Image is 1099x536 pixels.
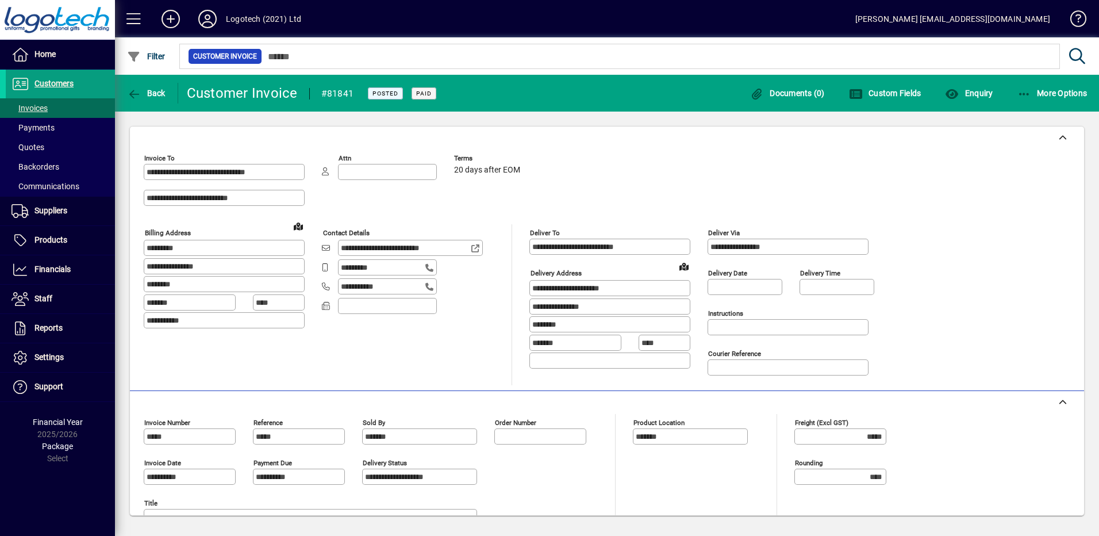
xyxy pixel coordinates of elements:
div: [PERSON_NAME] [EMAIL_ADDRESS][DOMAIN_NAME] [855,10,1050,28]
a: Staff [6,285,115,313]
mat-label: Freight (excl GST) [795,419,848,427]
button: Profile [189,9,226,29]
mat-label: Courier Reference [708,350,761,358]
a: View on map [675,257,693,275]
mat-label: Rounding [795,459,823,467]
span: More Options [1017,89,1088,98]
span: Reports [34,323,63,332]
app-page-header-button: Back [115,83,178,104]
button: More Options [1015,83,1090,104]
mat-label: Delivery time [800,269,840,277]
a: Payments [6,118,115,137]
div: #81841 [321,85,354,103]
span: Home [34,49,56,59]
mat-label: Invoice To [144,154,175,162]
mat-label: Title [144,499,157,507]
span: Posted [372,90,398,97]
mat-label: Invoice number [144,419,190,427]
a: Home [6,40,115,69]
span: Communications [11,182,79,191]
a: Knowledge Base [1062,2,1085,40]
span: Products [34,235,67,244]
a: Products [6,226,115,255]
button: Add [152,9,189,29]
span: Invoices [11,104,48,113]
mat-label: Product location [633,419,685,427]
span: Terms [454,155,523,162]
mat-label: Instructions [708,309,743,317]
span: Paid [416,90,432,97]
span: Enquiry [945,89,993,98]
span: 20 days after EOM [454,166,520,175]
mat-label: Attn [339,154,351,162]
div: Customer Invoice [187,84,298,102]
button: Enquiry [942,83,996,104]
span: Custom Fields [849,89,921,98]
span: Staff [34,294,52,303]
span: Filter [127,52,166,61]
div: Logotech (2021) Ltd [226,10,301,28]
mat-label: Payment due [253,459,292,467]
mat-label: Delivery date [708,269,747,277]
span: Payments [11,123,55,132]
a: Reports [6,314,115,343]
button: Filter [124,46,168,67]
mat-label: Reference [253,419,283,427]
span: Support [34,382,63,391]
mat-label: Invoice date [144,459,181,467]
a: Invoices [6,98,115,118]
span: Customer Invoice [193,51,257,62]
button: Back [124,83,168,104]
span: Settings [34,353,64,362]
span: Quotes [11,143,44,152]
mat-label: Deliver via [708,229,740,237]
a: Suppliers [6,197,115,225]
span: Financial Year [33,418,83,427]
span: Customers [34,79,74,88]
span: Package [42,442,73,451]
button: Custom Fields [846,83,924,104]
span: Backorders [11,162,59,171]
a: View on map [289,217,308,235]
a: Backorders [6,157,115,177]
a: Communications [6,177,115,196]
button: Documents (0) [747,83,828,104]
a: Settings [6,343,115,372]
span: Suppliers [34,206,67,215]
span: Back [127,89,166,98]
mat-label: Sold by [363,419,385,427]
a: Financials [6,255,115,284]
a: Support [6,373,115,401]
mat-label: Deliver To [530,229,560,237]
a: Quotes [6,137,115,157]
span: Documents (0) [750,89,825,98]
span: Financials [34,265,71,274]
mat-label: Delivery status [363,459,407,467]
mat-label: Order number [495,419,536,427]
